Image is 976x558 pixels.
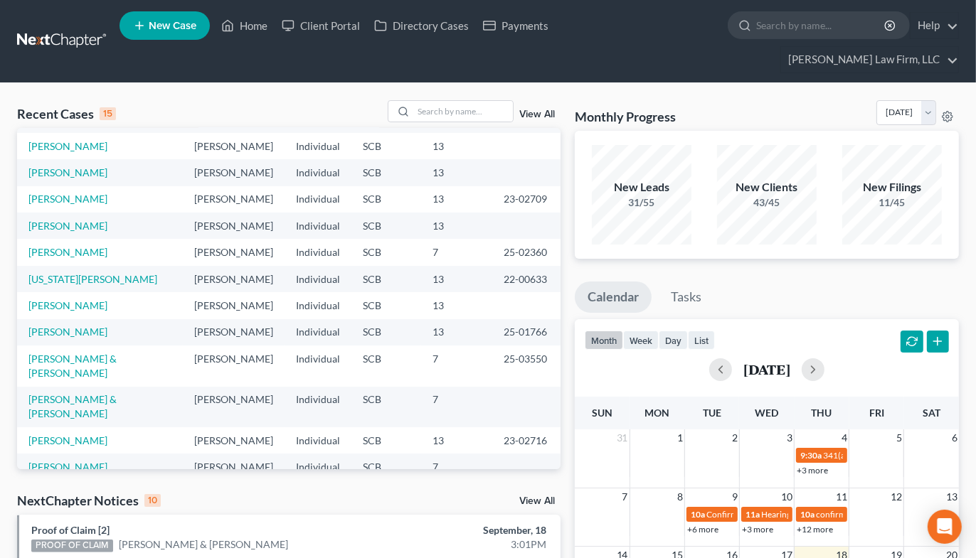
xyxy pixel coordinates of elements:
td: SCB [351,292,421,318]
div: 31/55 [592,195,691,210]
td: 13 [421,213,492,239]
a: [PERSON_NAME] [28,166,107,178]
td: 23-02709 [492,186,561,213]
a: [PERSON_NAME] [28,246,107,258]
a: [PERSON_NAME] [28,220,107,232]
a: View All [519,109,555,119]
td: 13 [421,292,492,318]
td: [PERSON_NAME] [183,454,285,480]
td: [PERSON_NAME] [183,345,285,386]
span: confirmation hearing for [PERSON_NAME] [816,509,976,520]
span: 4 [840,429,849,446]
td: 13 [421,133,492,159]
span: Wed [755,407,778,419]
td: SCB [351,319,421,345]
h2: [DATE] [743,362,790,377]
a: [PERSON_NAME] [28,326,107,338]
td: [PERSON_NAME] [183,292,285,318]
td: SCB [351,133,421,159]
input: Search by name... [413,101,513,122]
td: Individual [285,266,351,292]
button: list [688,331,715,350]
td: Individual [285,133,351,159]
td: 23-02716 [492,427,561,454]
td: 7 [421,239,492,265]
div: September, 18 [384,523,546,537]
input: Search by name... [756,12,886,38]
a: [PERSON_NAME] [28,461,107,473]
td: Individual [285,186,351,213]
a: Payments [476,13,556,38]
a: [PERSON_NAME] & [PERSON_NAME] [28,353,117,379]
span: 5 [895,429,903,446]
td: [PERSON_NAME] [183,213,285,239]
td: Individual [285,159,351,186]
td: 22-00633 [492,266,561,292]
span: Tue [703,407,721,419]
button: day [659,331,688,350]
td: 7 [421,454,492,480]
span: 10a [800,509,815,520]
span: 1 [676,429,684,446]
div: 10 [144,494,161,507]
td: 25-03550 [492,345,561,386]
td: [PERSON_NAME] [183,319,285,345]
div: 15 [100,107,116,120]
span: Mon [645,407,669,419]
td: Individual [285,345,351,386]
a: +6 more [687,524,718,535]
div: New Clients [717,179,817,195]
td: [PERSON_NAME] [183,427,285,454]
td: SCB [351,427,421,454]
button: month [585,331,623,350]
a: +3 more [742,524,773,535]
a: [PERSON_NAME] & [PERSON_NAME] [28,393,117,419]
span: 6 [950,429,959,446]
td: SCB [351,345,421,386]
td: 13 [421,186,492,213]
a: [PERSON_NAME] [28,434,107,446]
a: [PERSON_NAME] [28,140,107,152]
a: [PERSON_NAME] [28,299,107,311]
a: Directory Cases [367,13,476,38]
td: [PERSON_NAME] [183,159,285,186]
span: 12 [889,488,903,505]
div: New Leads [592,179,691,195]
a: Home [214,13,275,38]
td: 13 [421,427,492,454]
div: 11/45 [842,195,942,210]
td: SCB [351,239,421,265]
td: SCB [351,213,421,239]
a: Calendar [575,281,652,313]
div: PROOF OF CLAIM [31,540,113,552]
span: Sat [923,407,940,419]
a: [US_STATE][PERSON_NAME] [28,273,157,285]
div: New Filings [842,179,942,195]
span: 13 [945,488,959,505]
h3: Monthly Progress [575,108,676,125]
span: 10a [691,509,705,520]
span: 3 [785,429,794,446]
span: 10 [780,488,794,505]
td: 13 [421,266,492,292]
a: +3 more [797,465,828,476]
a: [PERSON_NAME] & [PERSON_NAME] [119,537,288,552]
span: 11a [746,509,760,520]
a: [PERSON_NAME] Law Firm, LLC [781,47,958,73]
td: 7 [421,345,492,386]
td: SCB [351,266,421,292]
td: SCB [351,387,421,427]
td: 25-02360 [492,239,561,265]
span: 11 [834,488,849,505]
a: Tasks [658,281,714,313]
td: [PERSON_NAME] [183,239,285,265]
td: 7 [421,387,492,427]
span: 8 [676,488,684,505]
span: 2 [731,429,739,446]
td: SCB [351,186,421,213]
a: View All [519,496,555,506]
td: Individual [285,239,351,265]
span: New Case [149,21,196,31]
td: Individual [285,213,351,239]
span: 7 [621,488,630,505]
